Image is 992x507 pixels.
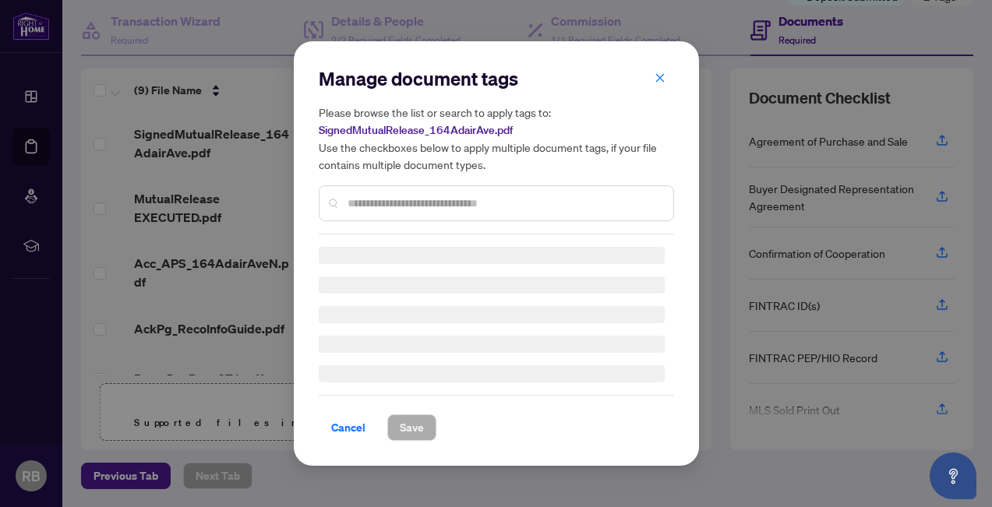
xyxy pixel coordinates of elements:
[319,66,674,91] h2: Manage document tags
[319,414,378,441] button: Cancel
[319,104,674,173] h5: Please browse the list or search to apply tags to: Use the checkboxes below to apply multiple doc...
[387,414,436,441] button: Save
[319,123,513,137] span: SignedMutualRelease_164AdairAve.pdf
[930,452,976,499] button: Open asap
[331,415,365,440] span: Cancel
[655,72,665,83] span: close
